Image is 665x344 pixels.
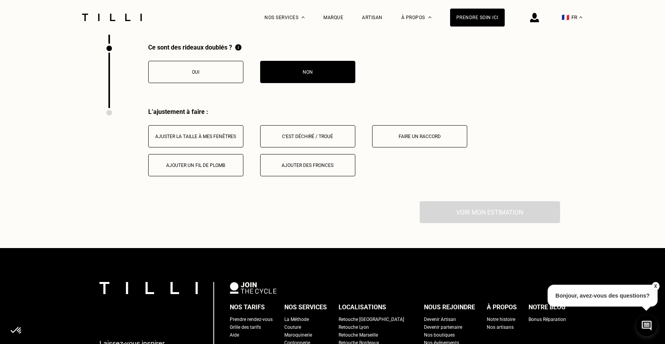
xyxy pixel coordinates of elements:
a: Devenir Artisan [424,316,456,323]
a: Prendre soin ici [450,9,505,27]
div: Ajouter des fronces [264,163,351,168]
div: Faire un raccord [376,134,463,139]
a: Retouche Marseille [339,331,378,339]
a: Retouche [GEOGRAPHIC_DATA] [339,316,404,323]
div: C‘est déchiré / troué [264,134,351,139]
p: Bonjour, avez-vous des questions? [548,285,658,307]
a: Nos boutiques [424,331,455,339]
button: Ajouter un fil de plomb [148,154,243,176]
img: Qu'est ce qu'une doublure ? [235,44,241,51]
a: Prendre rendez-vous [230,316,273,323]
button: X [651,282,659,291]
a: Notre histoire [487,316,515,323]
a: La Méthode [284,316,309,323]
img: logo Tilli [99,282,198,294]
img: Menu déroulant [301,16,305,18]
div: Ajuster la taille à mes fenêtres [153,134,239,139]
div: Ce sont des rideaux doublés ? [148,44,355,51]
button: Ajouter des fronces [260,154,355,176]
div: Notre blog [528,301,566,313]
button: Oui [148,61,243,83]
div: L’ajustement à faire : [148,108,560,115]
img: logo Join The Cycle [230,282,277,294]
a: Nos artisans [487,323,514,331]
a: Devenir partenaire [424,323,462,331]
div: Nous rejoindre [424,301,475,313]
div: À propos [487,301,517,313]
button: Ajuster la taille à mes fenêtres [148,125,243,147]
button: Faire un raccord [372,125,467,147]
a: Artisan [362,15,383,20]
div: Ajouter un fil de plomb [153,163,239,168]
span: 🇫🇷 [562,14,569,21]
img: Logo du service de couturière Tilli [79,14,145,21]
a: Aide [230,331,239,339]
div: Nos tarifs [230,301,265,313]
img: menu déroulant [579,16,582,18]
a: Marque [323,15,343,20]
div: Localisations [339,301,386,313]
div: Nos services [284,301,327,313]
img: Menu déroulant à propos [428,16,431,18]
a: Retouche Lyon [339,323,369,331]
button: C‘est déchiré / troué [260,125,355,147]
div: Oui [153,69,239,75]
button: Non [260,61,355,83]
a: Bonus Réparation [528,316,566,323]
a: Couture [284,323,301,331]
a: Grille des tarifs [230,323,261,331]
div: Non [264,69,351,75]
a: Maroquinerie [284,331,312,339]
img: icône connexion [530,13,539,22]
